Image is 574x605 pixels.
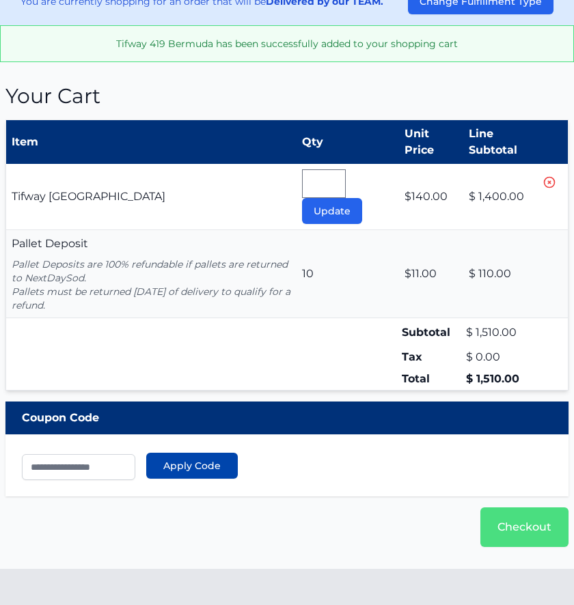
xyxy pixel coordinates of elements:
th: Line Subtotal [463,120,542,165]
th: Unit Price [399,120,463,165]
button: Update [302,198,362,224]
p: Pallet Deposits are 100% refundable if pallets are returned to NextDaySod. Pallets must be return... [12,257,291,312]
span: Apply Code [163,459,221,473]
td: $ 0.00 [463,346,542,368]
td: $ 1,510.00 [463,318,542,347]
td: $140.00 [399,164,463,230]
p: Tifway 419 Bermuda has been successfully added to your shopping cart [12,37,562,51]
td: Tifway [GEOGRAPHIC_DATA] [6,164,297,230]
td: $ 1,400.00 [463,164,542,230]
td: 10 [297,230,400,318]
td: $ 110.00 [463,230,542,318]
td: Tax [399,346,463,368]
td: Subtotal [399,318,463,347]
th: Qty [297,120,400,165]
a: Checkout [480,507,569,547]
div: Coupon Code [5,402,569,434]
td: Pallet Deposit [6,230,297,318]
th: Item [6,120,297,165]
td: Total [399,368,463,391]
td: $ 1,510.00 [463,368,542,391]
h1: Your Cart [5,84,569,109]
button: Apply Code [146,453,238,479]
td: $11.00 [399,230,463,318]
